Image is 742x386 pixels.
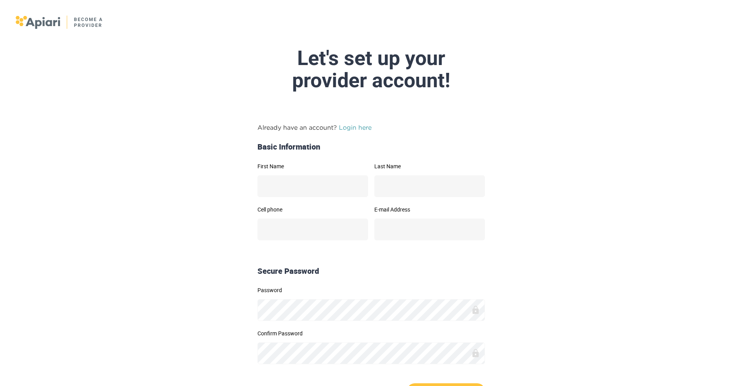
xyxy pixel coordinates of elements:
[16,16,103,29] img: logo
[254,266,488,277] div: Secure Password
[257,164,368,169] label: First Name
[257,287,485,293] label: Password
[339,124,372,131] a: Login here
[257,123,485,132] p: Already have an account?
[257,331,485,336] label: Confirm Password
[374,164,485,169] label: Last Name
[374,207,485,212] label: E-mail Address
[254,141,488,153] div: Basic Information
[257,207,368,212] label: Cell phone
[187,47,555,92] div: Let's set up your provider account!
